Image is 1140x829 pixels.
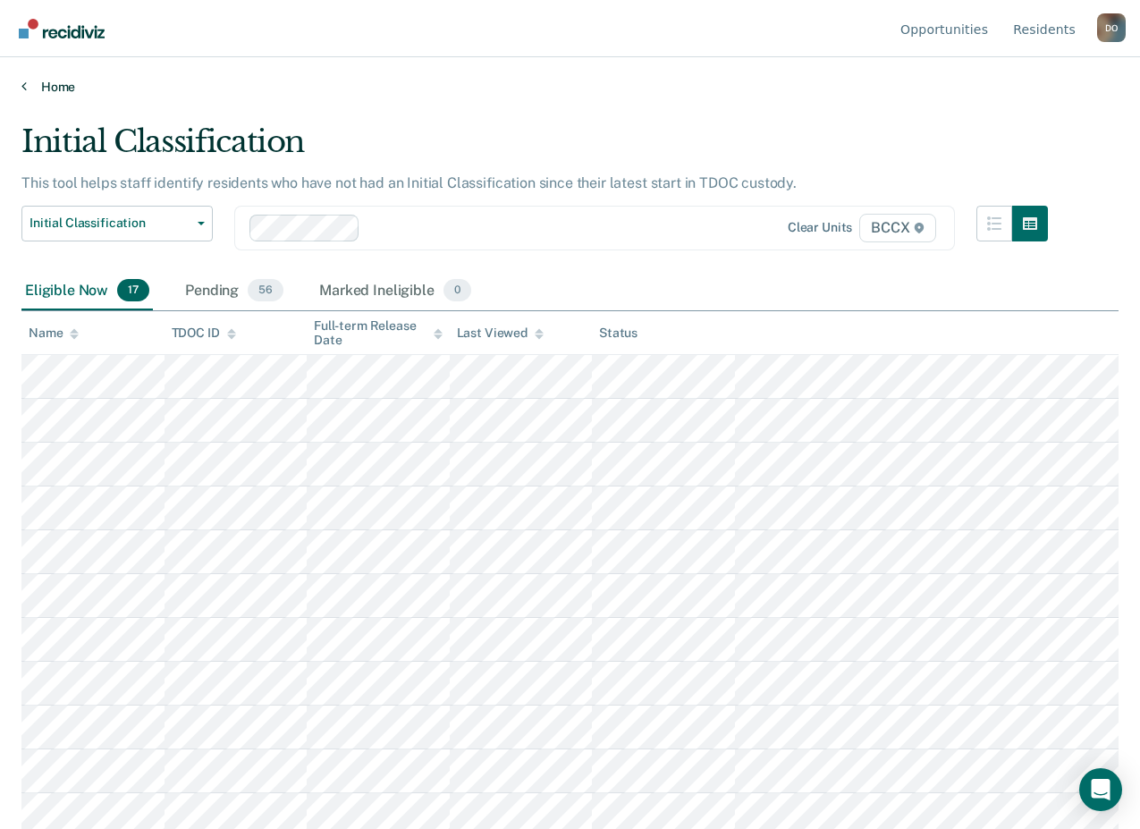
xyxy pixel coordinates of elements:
div: Pending56 [182,272,287,311]
p: This tool helps staff identify residents who have not had an Initial Classification since their l... [21,174,797,191]
div: D O [1097,13,1126,42]
div: Last Viewed [457,326,544,341]
div: Clear units [788,220,853,235]
button: Initial Classification [21,206,213,241]
div: Eligible Now17 [21,272,153,311]
span: 0 [443,279,471,302]
div: Status [599,326,638,341]
div: Full-term Release Date [314,318,443,349]
button: Profile dropdown button [1097,13,1126,42]
span: 17 [117,279,149,302]
div: TDOC ID [172,326,236,341]
a: Home [21,79,1119,95]
span: BCCX [859,214,935,242]
span: 56 [248,279,283,302]
div: Initial Classification [21,123,1048,174]
img: Recidiviz [19,19,105,38]
span: Initial Classification [30,216,190,231]
div: Marked Ineligible0 [316,272,475,311]
div: Name [29,326,79,341]
div: Open Intercom Messenger [1079,768,1122,811]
